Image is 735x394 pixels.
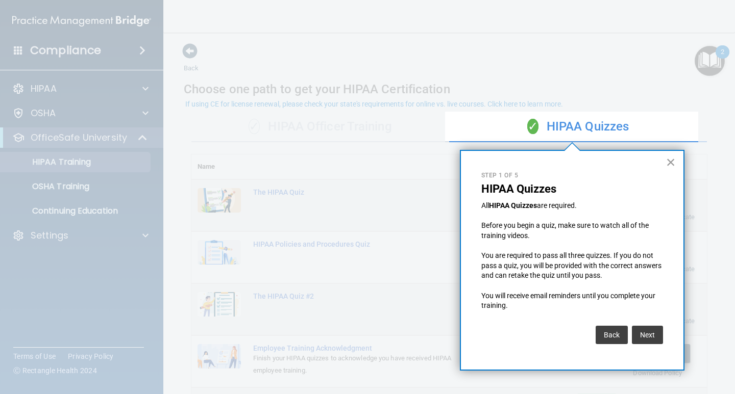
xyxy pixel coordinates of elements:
span: are required. [537,201,577,209]
button: Close [666,154,676,170]
div: HIPAA Quizzes [449,112,707,142]
p: You will receive email reminders until you complete your training. [481,291,663,311]
p: Step 1 of 5 [481,171,663,180]
span: ✓ [527,119,538,134]
button: Back [596,326,628,344]
button: Next [632,326,663,344]
p: You are required to pass all three quizzes. If you do not pass a quiz, you will be provided with ... [481,251,663,281]
span: All [481,201,489,209]
p: HIPAA Quizzes [481,182,663,196]
p: Before you begin a quiz, make sure to watch all of the training videos. [481,221,663,241]
strong: HIPAA Quizzes [489,201,537,209]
